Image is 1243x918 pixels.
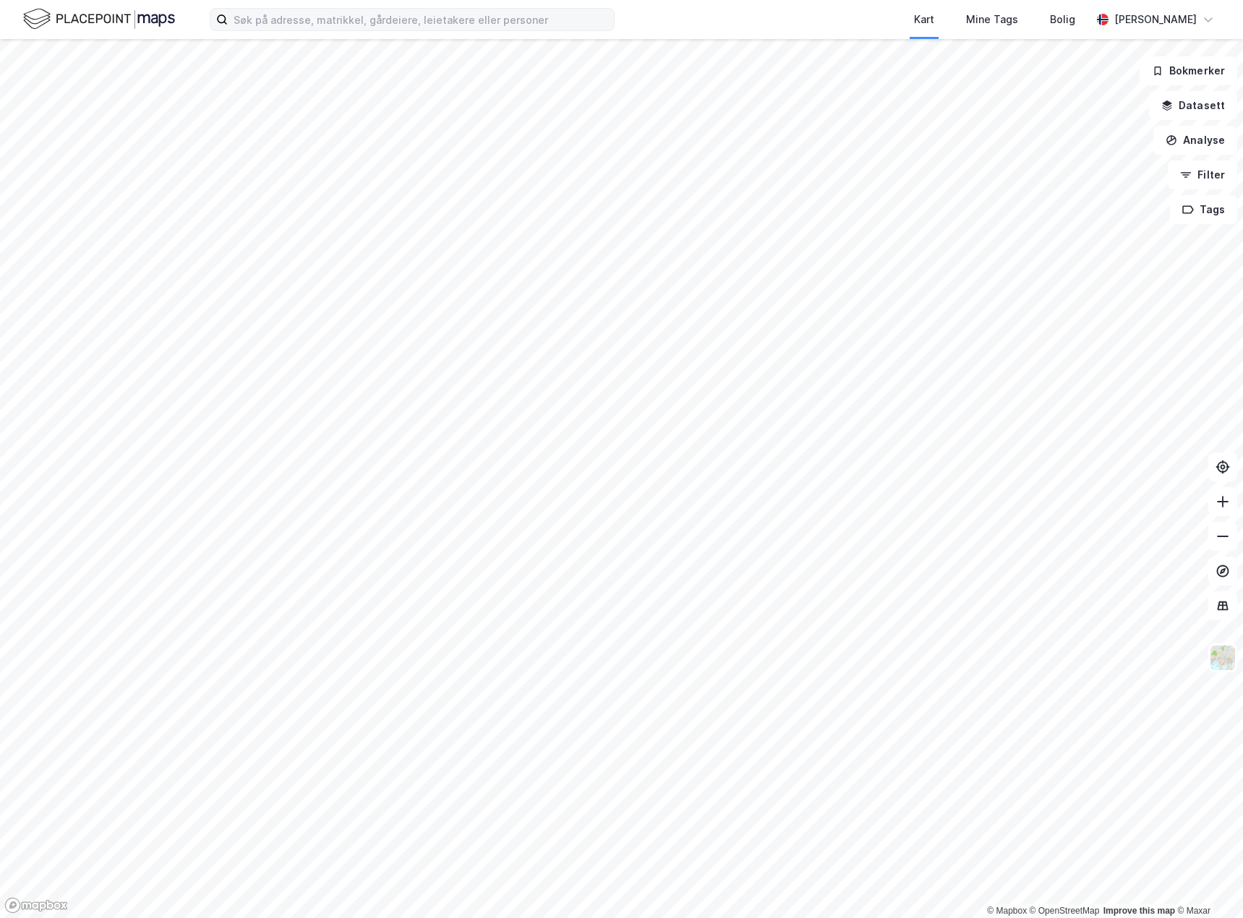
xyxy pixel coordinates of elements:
[1050,11,1075,28] div: Bolig
[1171,849,1243,918] iframe: Chat Widget
[228,9,614,30] input: Søk på adresse, matrikkel, gårdeiere, leietakere eller personer
[1114,11,1197,28] div: [PERSON_NAME]
[1170,195,1237,224] button: Tags
[1209,644,1236,672] img: Z
[966,11,1018,28] div: Mine Tags
[4,897,68,914] a: Mapbox homepage
[1140,56,1237,85] button: Bokmerker
[1149,91,1237,120] button: Datasett
[1168,160,1237,189] button: Filter
[1153,126,1237,155] button: Analyse
[914,11,934,28] div: Kart
[1171,849,1243,918] div: Kontrollprogram for chat
[1103,906,1175,916] a: Improve this map
[987,906,1027,916] a: Mapbox
[23,7,175,32] img: logo.f888ab2527a4732fd821a326f86c7f29.svg
[1030,906,1100,916] a: OpenStreetMap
